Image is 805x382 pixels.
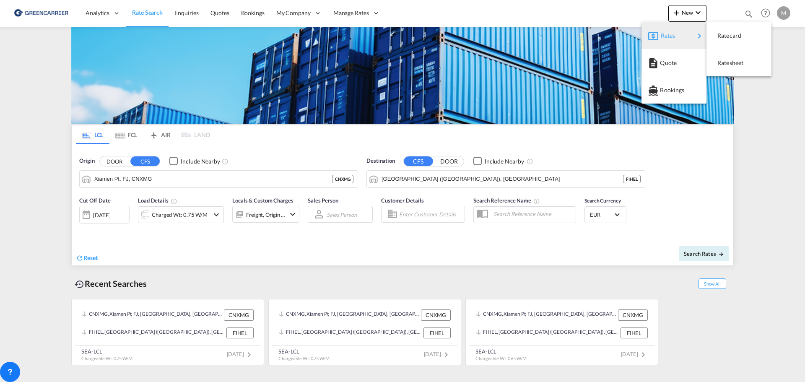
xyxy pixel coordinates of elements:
[660,55,669,71] span: Quote
[648,52,700,73] div: Quote
[661,27,671,44] span: Rates
[648,80,700,101] div: Bookings
[641,49,706,76] button: Quote
[660,82,669,99] span: Bookings
[694,31,704,41] md-icon: icon-chevron-right
[641,76,706,104] button: Bookings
